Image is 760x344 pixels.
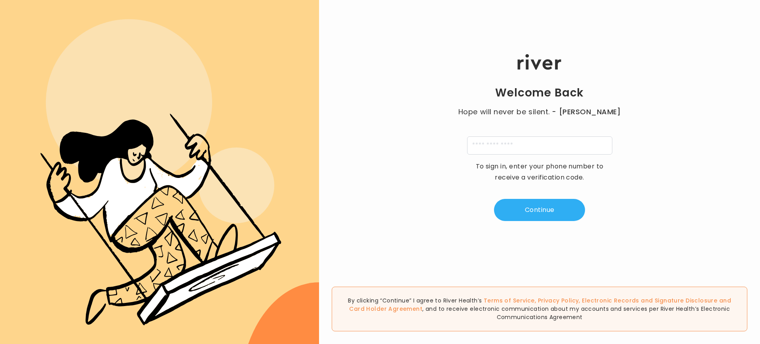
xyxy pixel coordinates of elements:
span: , and to receive electronic communication about my accounts and services per River Health’s Elect... [422,305,730,321]
p: Hope will never be silent. [450,106,629,117]
a: Terms of Service [484,297,535,304]
a: Electronic Records and Signature Disclosure [582,297,717,304]
a: Privacy Policy [538,297,579,304]
h1: Welcome Back [495,86,584,100]
a: Card Holder Agreement [349,305,422,313]
div: By clicking “Continue” I agree to River Health’s [332,287,747,331]
span: , , and [349,297,731,313]
button: Continue [494,199,585,221]
span: - [PERSON_NAME] [552,106,621,117]
p: To sign in, enter your phone number to receive a verification code. [470,161,609,183]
